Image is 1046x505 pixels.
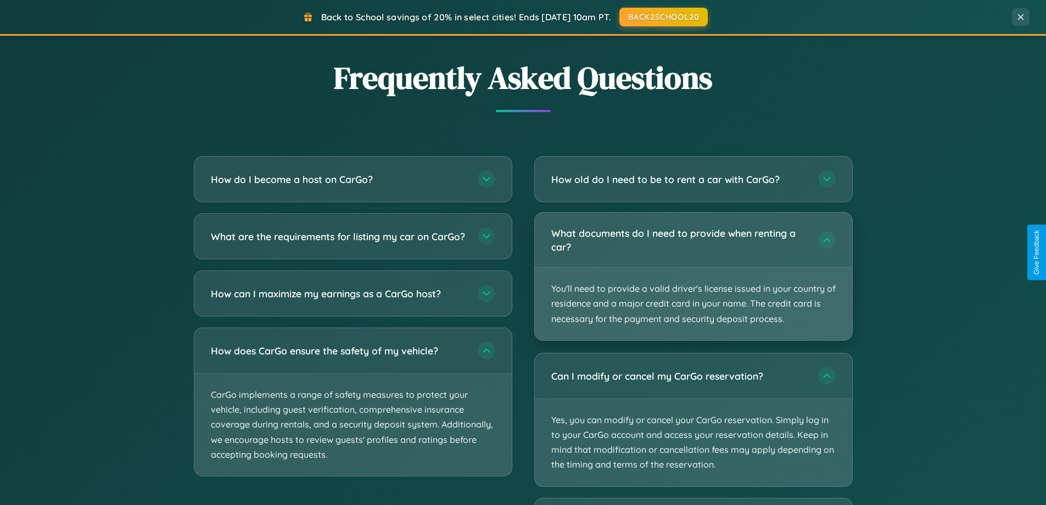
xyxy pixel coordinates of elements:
h3: How can I maximize my earnings as a CarGo host? [211,287,467,301]
h3: What are the requirements for listing my car on CarGo? [211,230,467,243]
p: CarGo implements a range of safety measures to protect your vehicle, including guest verification... [194,374,512,476]
button: BACK2SCHOOL20 [619,8,708,26]
div: Give Feedback [1033,230,1041,275]
h3: Can I modify or cancel my CarGo reservation? [551,369,807,383]
h3: What documents do I need to provide when renting a car? [551,226,807,253]
p: Yes, you can modify or cancel your CarGo reservation. Simply log in to your CarGo account and acc... [535,399,852,486]
h3: How old do I need to be to rent a car with CarGo? [551,173,807,186]
p: You'll need to provide a valid driver's license issued in your country of residence and a major c... [535,268,852,340]
h3: How do I become a host on CarGo? [211,173,467,186]
h3: How does CarGo ensure the safety of my vehicle? [211,344,467,358]
span: Back to School savings of 20% in select cities! Ends [DATE] 10am PT. [321,12,611,23]
h2: Frequently Asked Questions [194,57,853,99]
